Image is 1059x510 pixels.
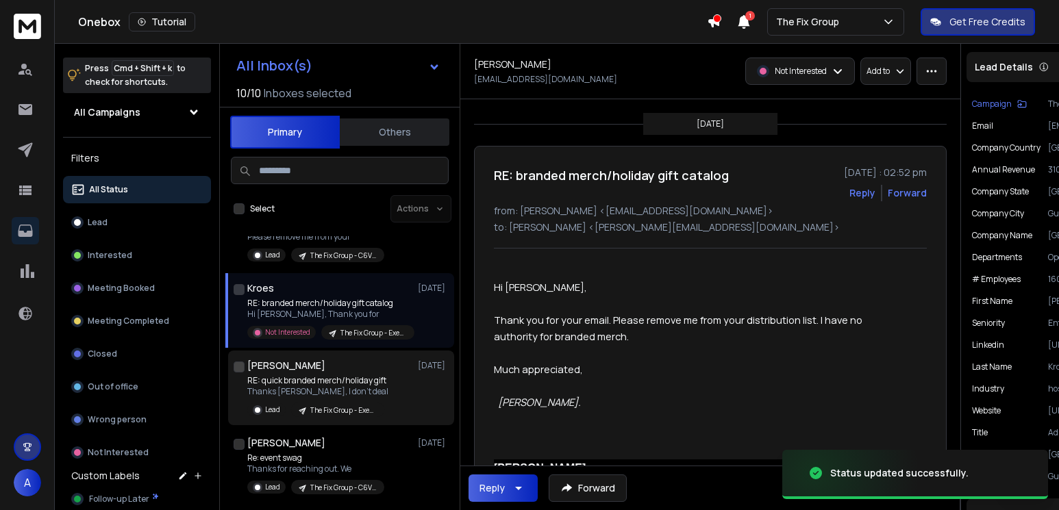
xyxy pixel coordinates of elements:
[418,360,449,371] p: [DATE]
[89,184,128,195] p: All Status
[340,328,406,338] p: The Fix Group - Exec Assistants (Holiday)
[88,316,169,327] p: Meeting Completed
[71,469,140,483] h3: Custom Labels
[972,427,988,438] p: title
[63,209,211,236] button: Lead
[418,283,449,294] p: [DATE]
[265,327,310,337] p: Not Interested
[88,447,149,458] p: Not Interested
[745,11,755,21] span: 1
[247,231,399,242] p: Please remove me from your
[247,436,325,450] h1: [PERSON_NAME]
[112,60,174,76] span: Cmd + Shift + k
[921,8,1035,36] button: Get Free Credits
[972,361,1012,372] p: Last Name
[474,58,551,71] h1: [PERSON_NAME]
[63,439,211,466] button: Not Interested
[972,405,1001,416] p: website
[14,469,41,496] button: A
[972,208,1024,219] p: Company City
[972,383,1004,394] p: industry
[494,280,587,294] span: Hi [PERSON_NAME],
[697,118,724,129] p: [DATE]
[247,281,274,295] h1: Kroes
[479,481,505,495] div: Reply
[494,166,729,185] h1: RE: branded merch/holiday gift catalog
[88,348,117,359] p: Closed
[972,230,1032,241] p: Company Name
[498,395,581,409] i: [PERSON_NAME].
[247,386,388,397] p: Thanks [PERSON_NAME], I don't deal
[418,437,449,448] p: [DATE]
[494,313,864,343] span: Thank you for your email. Please remove me from your distribution list. I have no authority for b...
[494,204,927,218] p: from: [PERSON_NAME] <[EMAIL_ADDRESS][DOMAIN_NAME]>
[85,62,186,89] p: Press to check for shortcuts.
[972,142,1041,153] p: Company Country
[888,186,927,200] div: Forward
[775,66,827,77] p: Not Interested
[88,381,138,392] p: Out of office
[247,452,384,463] p: Re: event swag
[247,375,388,386] p: RE: quick branded merch/holiday gift
[63,149,211,168] h3: Filters
[830,466,969,480] div: Status updated successfully.
[310,405,376,416] p: The Fix Group - Exec Assistants (Holiday)
[310,483,376,493] p: The Fix Group - C6V1 - Event Swag
[247,359,325,372] h1: [PERSON_NAME]
[63,275,211,302] button: Meeting Booked
[972,99,1012,110] p: Campaign
[310,251,376,261] p: The Fix Group - C6V1 - Event Swag
[265,482,280,492] p: Lead
[849,186,875,200] button: Reply
[474,74,617,85] p: [EMAIL_ADDRESS][DOMAIN_NAME]
[972,296,1012,307] p: First Name
[250,203,275,214] label: Select
[63,406,211,433] button: Wrong person
[972,164,1035,175] p: Annual Revenue
[78,12,707,31] div: Onebox
[494,462,586,474] span: [PERSON_NAME]
[265,405,280,415] p: Lead
[63,176,211,203] button: All Status
[247,463,384,474] p: Thanks for reaching out. We
[972,99,1027,110] button: Campaign
[972,274,1021,285] p: # Employees
[230,116,340,149] button: Primary
[844,166,927,179] p: [DATE] : 02:52 pm
[972,340,1004,350] p: linkedin
[264,85,351,101] h3: Inboxes selected
[225,52,451,79] button: All Inbox(s)
[89,494,149,505] span: Follow-up Later
[340,117,449,147] button: Others
[494,220,927,234] p: to: [PERSON_NAME] <[PERSON_NAME][EMAIL_ADDRESS][DOMAIN_NAME]>
[236,59,312,73] h1: All Inbox(s)
[88,250,132,261] p: Interested
[74,105,140,119] h1: All Campaigns
[972,252,1022,263] p: Departments
[469,474,538,502] button: Reply
[972,318,1005,329] p: Seniority
[88,283,155,294] p: Meeting Booked
[63,373,211,400] button: Out of office
[975,60,1033,74] p: Lead Details
[776,15,845,29] p: The Fix Group
[63,242,211,269] button: Interested
[88,217,108,228] p: Lead
[972,186,1029,197] p: Company State
[63,99,211,126] button: All Campaigns
[549,474,627,502] button: Forward
[494,362,583,376] span: Much appreciated,
[63,340,211,368] button: Closed
[247,309,412,320] p: Hi [PERSON_NAME], Thank you for
[972,120,993,131] p: Email
[63,307,211,335] button: Meeting Completed
[867,66,890,77] p: Add to
[949,15,1025,29] p: Get Free Credits
[129,12,195,31] button: Tutorial
[236,85,261,101] span: 10 / 10
[88,414,147,425] p: Wrong person
[265,250,280,260] p: Lead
